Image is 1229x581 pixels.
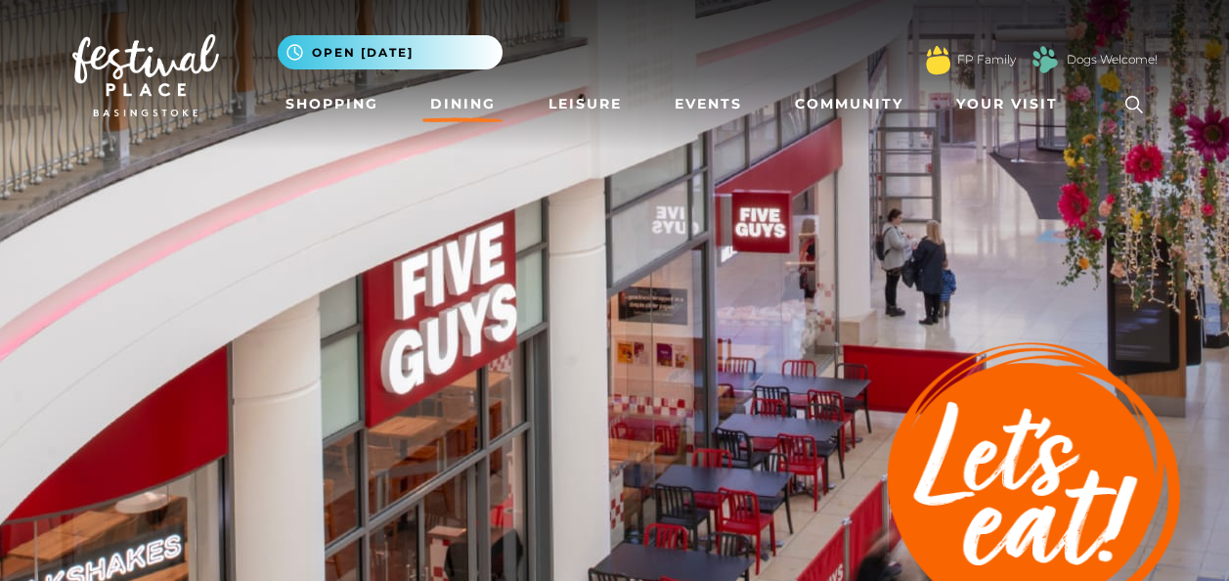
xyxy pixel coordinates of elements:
[957,51,1016,68] a: FP Family
[541,86,630,122] a: Leisure
[312,44,414,62] span: Open [DATE]
[422,86,504,122] a: Dining
[278,35,503,69] button: Open [DATE]
[787,86,911,122] a: Community
[72,34,219,116] img: Festival Place Logo
[956,94,1058,114] span: Your Visit
[278,86,386,122] a: Shopping
[948,86,1075,122] a: Your Visit
[667,86,750,122] a: Events
[1067,51,1158,68] a: Dogs Welcome!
